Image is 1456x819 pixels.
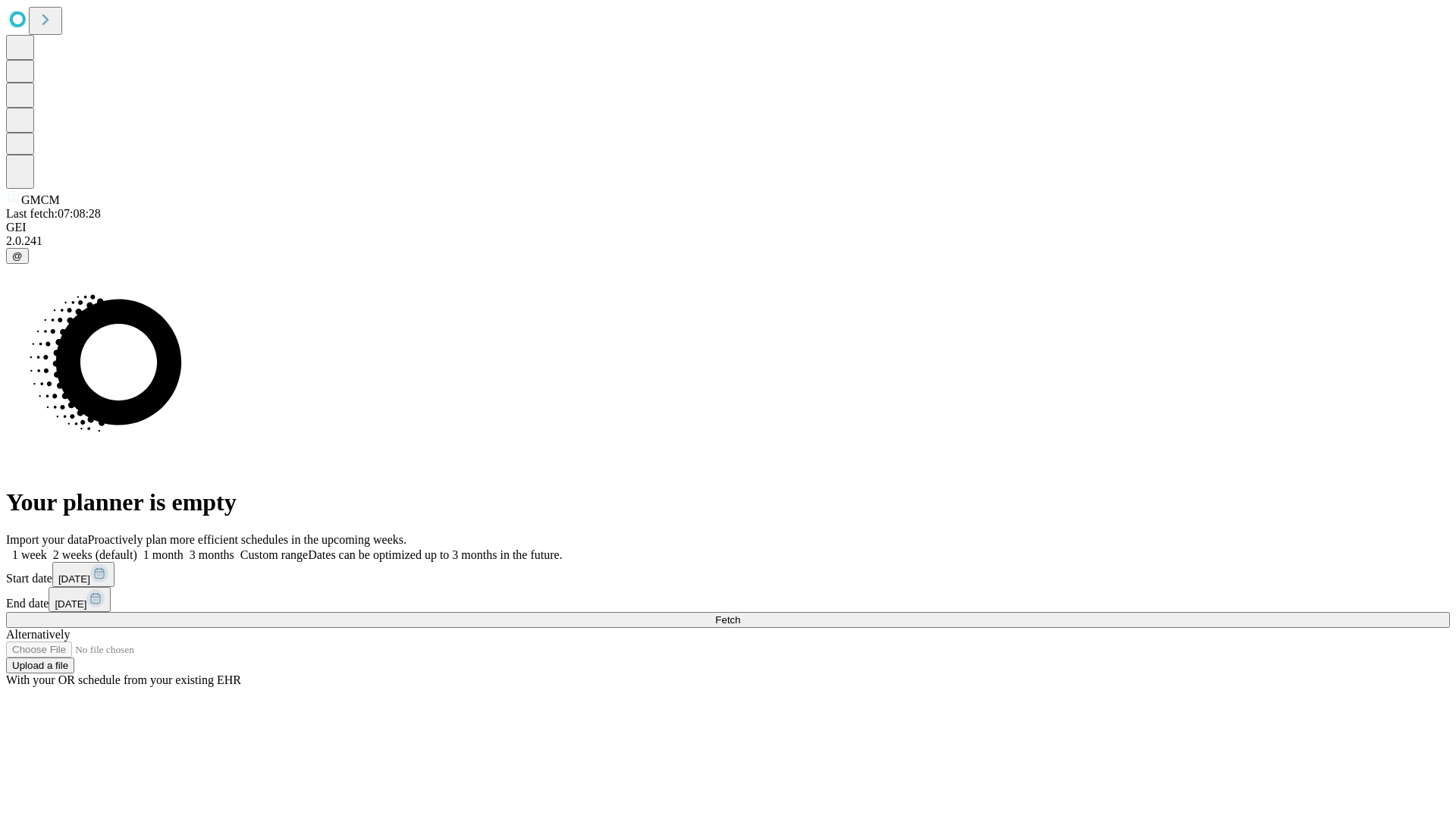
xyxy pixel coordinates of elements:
[240,548,308,561] span: Custom range
[715,614,740,626] span: Fetch
[6,612,1450,628] button: Fetch
[49,587,111,612] button: [DATE]
[6,657,74,673] button: Upload a file
[6,234,1450,248] div: 2.0.241
[6,628,70,641] span: Alternatively
[6,221,1450,234] div: GEI
[21,193,60,206] span: GMCM
[55,598,86,610] span: [DATE]
[6,587,1450,612] div: End date
[6,533,88,546] span: Import your data
[143,548,184,561] span: 1 month
[6,207,101,220] span: Last fetch: 07:08:28
[190,548,234,561] span: 3 months
[58,573,90,585] span: [DATE]
[12,548,47,561] span: 1 week
[88,533,406,546] span: Proactively plan more efficient schedules in the upcoming weeks.
[6,673,241,686] span: With your OR schedule from your existing EHR
[12,250,23,262] span: @
[6,248,29,264] button: @
[308,548,562,561] span: Dates can be optimized up to 3 months in the future.
[6,488,1450,516] h1: Your planner is empty
[52,562,115,587] button: [DATE]
[53,548,137,561] span: 2 weeks (default)
[6,562,1450,587] div: Start date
